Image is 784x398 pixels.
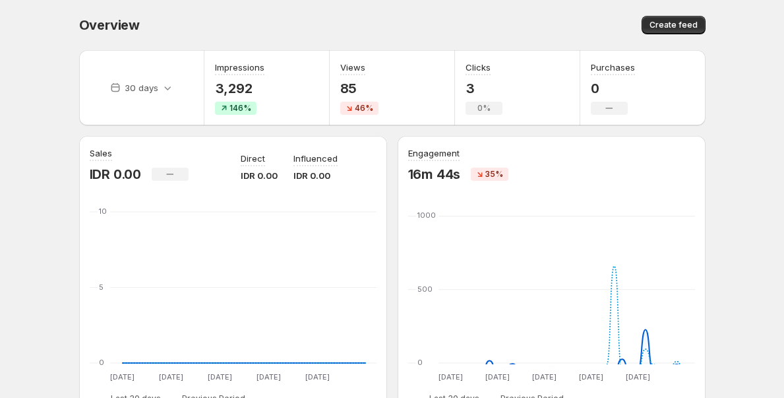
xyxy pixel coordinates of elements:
span: 35% [485,169,503,180]
text: [DATE] [158,372,183,381]
p: IDR 0.00 [241,169,278,182]
text: 1000 [417,211,436,220]
p: 0 [591,81,635,96]
text: [DATE] [625,372,649,381]
h3: Sales [90,147,112,160]
p: Direct [241,152,265,165]
button: Create feed [642,16,706,34]
text: 0 [417,358,423,367]
h3: Purchases [591,61,635,74]
p: IDR 0.00 [90,166,141,182]
h3: Impressions [215,61,264,74]
text: 10 [99,207,107,216]
text: 0 [99,358,104,367]
span: 46% [355,103,373,114]
p: Influenced [293,152,338,165]
p: 85 [340,81,378,96]
text: [DATE] [438,372,462,381]
span: 0% [477,103,491,114]
span: Create feed [649,20,698,30]
p: 3,292 [215,81,264,96]
h3: Clicks [466,61,491,74]
text: 500 [417,284,433,294]
h3: Engagement [408,147,460,160]
span: Overview [79,17,140,33]
text: [DATE] [207,372,231,381]
span: 146% [229,103,251,114]
text: [DATE] [109,372,134,381]
text: [DATE] [305,372,329,381]
p: 30 days [125,81,158,94]
p: 3 [466,81,502,96]
text: [DATE] [578,372,603,381]
text: [DATE] [485,372,509,381]
text: [DATE] [256,372,280,381]
p: IDR 0.00 [293,169,338,182]
h3: Views [340,61,365,74]
text: 5 [99,282,104,292]
text: [DATE] [531,372,556,381]
p: 16m 44s [408,166,461,182]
